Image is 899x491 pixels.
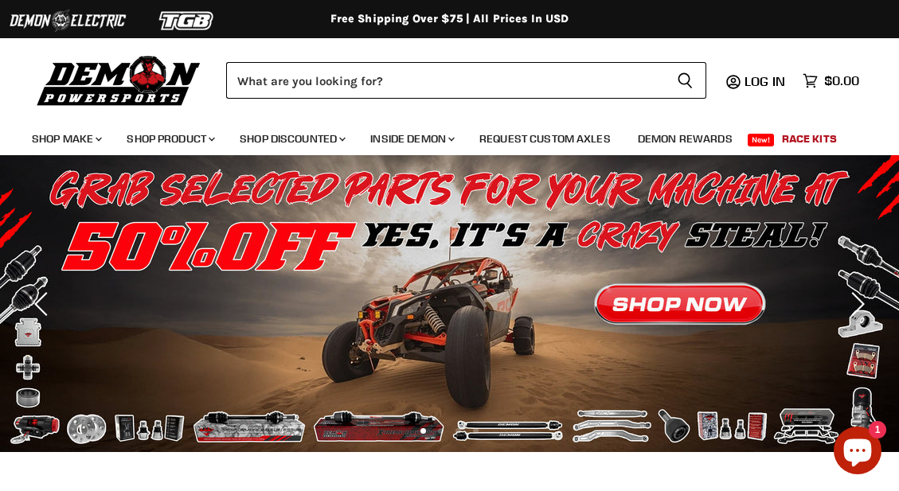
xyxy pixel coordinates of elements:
a: $0.00 [795,69,867,92]
a: Race Kits [770,123,849,155]
a: Log in [737,74,795,88]
li: Page dot 4 [473,428,479,434]
img: Demon Powersports [32,52,206,108]
a: Inside Demon [358,123,464,155]
a: Demon Rewards [626,123,745,155]
img: Demon Electric Logo 2 [8,6,127,36]
a: Request Custom Axles [467,123,623,155]
li: Page dot 1 [420,428,426,434]
ul: Main menu [20,116,855,155]
span: $0.00 [824,73,859,88]
span: Log in [745,73,785,89]
inbox-online-store-chat: Shopify online store chat [829,427,886,478]
input: Search [226,62,664,99]
form: Product [226,62,706,99]
li: Page dot 3 [455,428,461,434]
a: Shop Make [20,123,111,155]
span: New! [748,134,775,146]
img: TGB Logo 2 [127,6,247,36]
button: Previous [28,288,60,320]
button: Next [839,288,871,320]
button: Search [664,62,706,99]
li: Page dot 2 [438,428,444,434]
a: Shop Product [115,123,225,155]
a: Shop Discounted [228,123,355,155]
